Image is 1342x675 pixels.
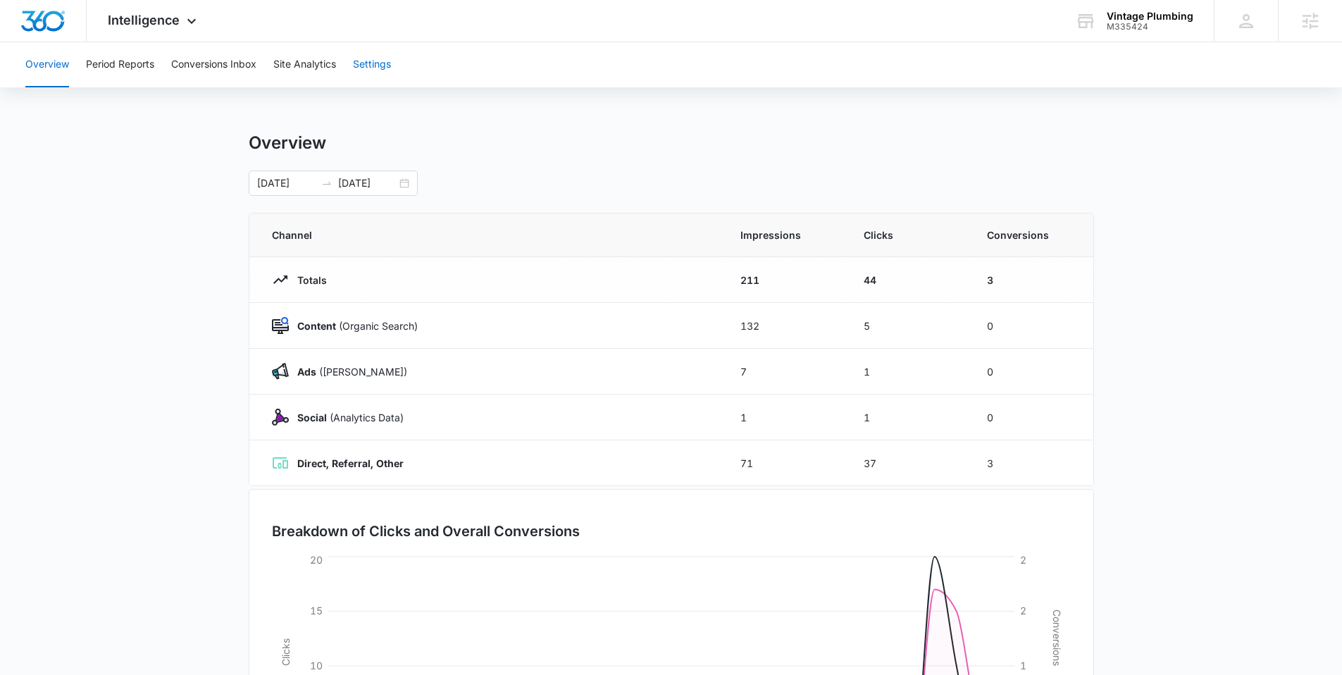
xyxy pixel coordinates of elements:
tspan: Conversions [1051,609,1063,666]
td: 0 [970,349,1093,395]
strong: Direct, Referral, Other [297,457,404,469]
tspan: Clicks [279,638,291,666]
button: Site Analytics [273,42,336,87]
tspan: 2 [1020,554,1026,566]
span: Intelligence [108,13,180,27]
button: Overview [25,42,69,87]
p: ([PERSON_NAME]) [289,364,407,379]
td: 3 [970,440,1093,486]
span: to [321,178,333,189]
td: 5 [847,303,970,349]
tspan: 10 [310,659,323,671]
strong: Social [297,411,327,423]
p: (Analytics Data) [289,410,404,425]
tspan: 1 [1020,659,1026,671]
strong: Content [297,320,336,332]
img: Content [272,317,289,334]
div: account name [1107,11,1193,22]
span: Conversions [987,228,1071,242]
input: End date [338,175,397,191]
td: 1 [847,349,970,395]
img: Social [272,409,289,426]
td: 1 [847,395,970,440]
button: Settings [353,42,391,87]
h3: Breakdown of Clicks and Overall Conversions [272,521,580,542]
td: 0 [970,303,1093,349]
img: Ads [272,363,289,380]
span: Channel [272,228,707,242]
td: 71 [723,440,847,486]
p: (Organic Search) [289,318,418,333]
td: 1 [723,395,847,440]
tspan: 15 [310,605,323,617]
div: account id [1107,22,1193,32]
span: Clicks [864,228,953,242]
span: swap-right [321,178,333,189]
h1: Overview [249,132,326,154]
td: 3 [970,257,1093,303]
td: 7 [723,349,847,395]
p: Totals [289,273,327,287]
tspan: 20 [310,554,323,566]
button: Conversions Inbox [171,42,256,87]
input: Start date [257,175,316,191]
tspan: 2 [1020,605,1026,617]
td: 211 [723,257,847,303]
td: 0 [970,395,1093,440]
td: 44 [847,257,970,303]
span: Impressions [740,228,830,242]
td: 132 [723,303,847,349]
td: 37 [847,440,970,486]
button: Period Reports [86,42,154,87]
strong: Ads [297,366,316,378]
